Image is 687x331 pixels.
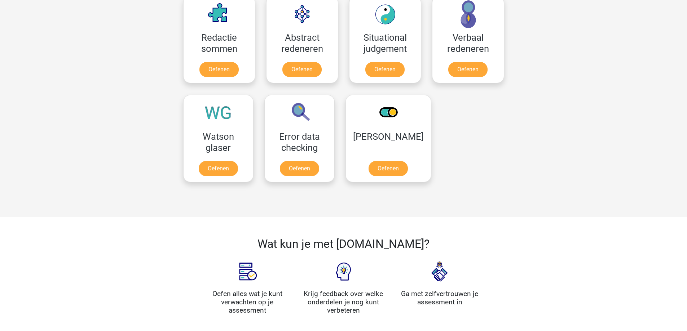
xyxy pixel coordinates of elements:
[199,62,239,77] a: Oefenen
[205,237,483,251] h2: Wat kun je met [DOMAIN_NAME]?
[282,62,322,77] a: Oefenen
[397,290,483,306] h4: Ga met zelfvertrouwen je assessment in
[199,161,238,176] a: Oefenen
[280,161,319,176] a: Oefenen
[448,62,488,77] a: Oefenen
[422,254,458,290] img: Interview
[301,290,386,314] h4: Krijg feedback over welke onderdelen je nog kunt verbeteren
[369,161,408,176] a: Oefenen
[229,254,265,290] img: Assessment
[365,62,405,77] a: Oefenen
[205,290,290,314] h4: Oefen alles wat je kunt verwachten op je assessment
[325,254,361,290] img: Feedback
